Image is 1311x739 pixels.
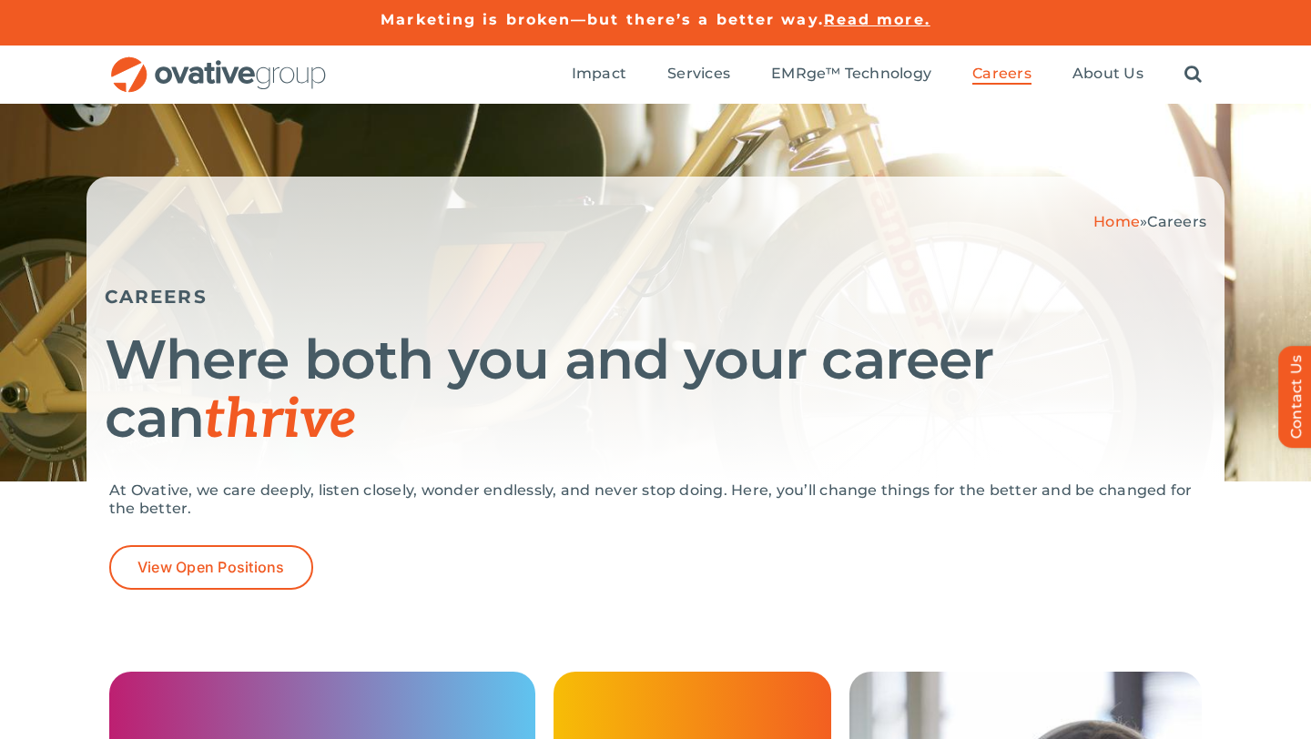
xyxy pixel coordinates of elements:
[1072,65,1143,85] a: About Us
[109,481,1202,518] p: At Ovative, we care deeply, listen closely, wonder endlessly, and never stop doing. Here, you’ll ...
[824,11,930,28] a: Read more.
[204,388,356,453] span: thrive
[667,65,730,83] span: Services
[572,46,1202,104] nav: Menu
[109,545,313,590] a: View Open Positions
[109,55,328,72] a: OG_Full_horizontal_RGB
[572,65,626,83] span: Impact
[1184,65,1202,85] a: Search
[105,286,1206,308] h5: CAREERS
[972,65,1032,85] a: Careers
[137,559,285,576] span: View Open Positions
[1093,213,1206,230] span: »
[1093,213,1140,230] a: Home
[381,11,824,28] a: Marketing is broken—but there’s a better way.
[105,330,1206,450] h1: Where both you and your career can
[771,65,931,83] span: EMRge™ Technology
[1147,213,1206,230] span: Careers
[771,65,931,85] a: EMRge™ Technology
[972,65,1032,83] span: Careers
[667,65,730,85] a: Services
[572,65,626,85] a: Impact
[1072,65,1143,83] span: About Us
